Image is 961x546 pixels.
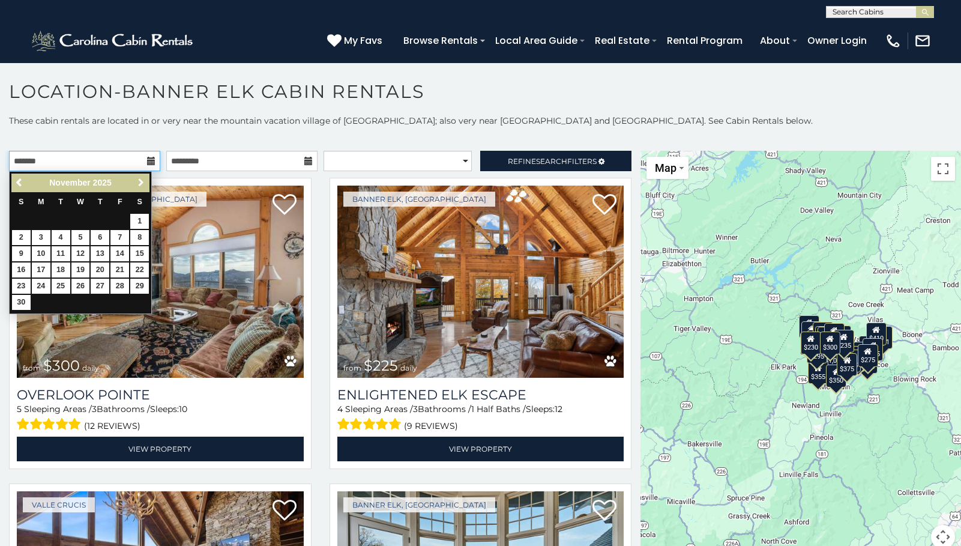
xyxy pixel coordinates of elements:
span: 10 [179,404,187,414]
a: 22 [130,262,149,278]
button: Change map style [646,157,688,179]
a: RefineSearchFilters [480,151,631,171]
span: Search [536,157,567,166]
a: 14 [110,246,129,261]
a: 17 [32,262,50,278]
span: November [49,178,90,187]
div: $295 [807,340,827,363]
a: 18 [52,262,70,278]
a: 15 [130,246,149,261]
a: 30 [12,295,31,310]
a: Valle Crucis [23,497,95,512]
div: $235 [834,329,854,352]
a: Add to favorites [273,193,297,218]
a: 24 [32,279,50,294]
div: $275 [858,344,878,366]
div: $430 [824,323,845,345]
a: 5 [71,230,90,245]
a: Enlightened Elk Escape from $225 daily [337,186,624,378]
span: daily [400,363,417,372]
img: mail-regular-white.png [914,32,931,49]
span: Friday [118,198,122,206]
a: 10 [32,246,50,261]
span: Saturday [137,198,142,206]
span: (12 reviews) [84,418,140,434]
span: 1 Half Baths / [471,404,526,414]
a: View Property [17,437,304,461]
div: $485 [863,338,883,360]
span: Refine Filters [508,157,597,166]
span: 12 [555,404,562,414]
a: Enlightened Elk Escape [337,387,624,403]
a: 11 [52,246,70,261]
div: $300 [820,331,840,354]
a: Rental Program [661,30,749,51]
span: 3 [413,404,418,414]
a: Overlook Pointe [17,387,304,403]
div: $535 [813,321,834,344]
a: 28 [110,279,129,294]
span: daily [82,363,99,372]
div: $355 [808,361,828,384]
img: phone-regular-white.png [885,32,902,49]
div: $350 [826,364,846,387]
span: $225 [364,357,398,374]
img: Overlook Pointe [17,186,304,378]
a: Owner Login [801,30,873,51]
a: 1 [130,214,149,229]
span: Map [655,162,676,174]
span: My Favs [344,33,382,48]
span: from [343,363,361,372]
a: Browse Rentals [397,30,484,51]
a: About [754,30,796,51]
a: 7 [110,230,129,245]
div: $290 [801,321,822,344]
a: My Favs [327,33,385,49]
span: $300 [43,357,80,374]
span: from [23,363,41,372]
a: 16 [12,262,31,278]
span: 5 [17,404,22,414]
div: $720 [799,315,819,338]
img: White-1-2.png [30,29,196,53]
a: 21 [110,262,129,278]
a: 8 [130,230,149,245]
div: $410 [866,323,887,345]
a: Add to favorites [592,499,616,524]
span: Wednesday [77,198,84,206]
a: Banner Elk, [GEOGRAPHIC_DATA] [343,497,495,512]
span: (9 reviews) [404,418,458,434]
a: 2 [12,230,31,245]
div: $230 [801,331,821,354]
span: 3 [92,404,97,414]
a: 20 [91,262,109,278]
a: Add to favorites [273,499,297,524]
img: Enlightened Elk Escape [337,186,624,378]
a: Next [133,175,148,190]
a: Local Area Guide [489,30,583,51]
a: 4 [52,230,70,245]
span: Thursday [98,198,103,206]
span: Tuesday [58,198,63,206]
a: 3 [32,230,50,245]
a: 26 [71,279,90,294]
span: 4 [337,404,343,414]
a: Overlook Pointe from $300 daily [17,186,304,378]
div: $1,095 [822,344,847,367]
span: Next [136,178,146,187]
div: $265 [857,351,878,374]
a: View Property [337,437,624,461]
a: 19 [71,262,90,278]
a: Add to favorites [592,193,616,218]
a: 6 [91,230,109,245]
div: Sleeping Areas / Bathrooms / Sleeps: [17,403,304,434]
span: Previous [15,178,25,187]
button: Toggle fullscreen view [931,157,955,181]
a: 27 [91,279,109,294]
div: Sleeping Areas / Bathrooms / Sleeps: [337,403,624,434]
a: 29 [130,279,149,294]
span: 2025 [93,178,112,187]
div: $375 [837,353,858,376]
